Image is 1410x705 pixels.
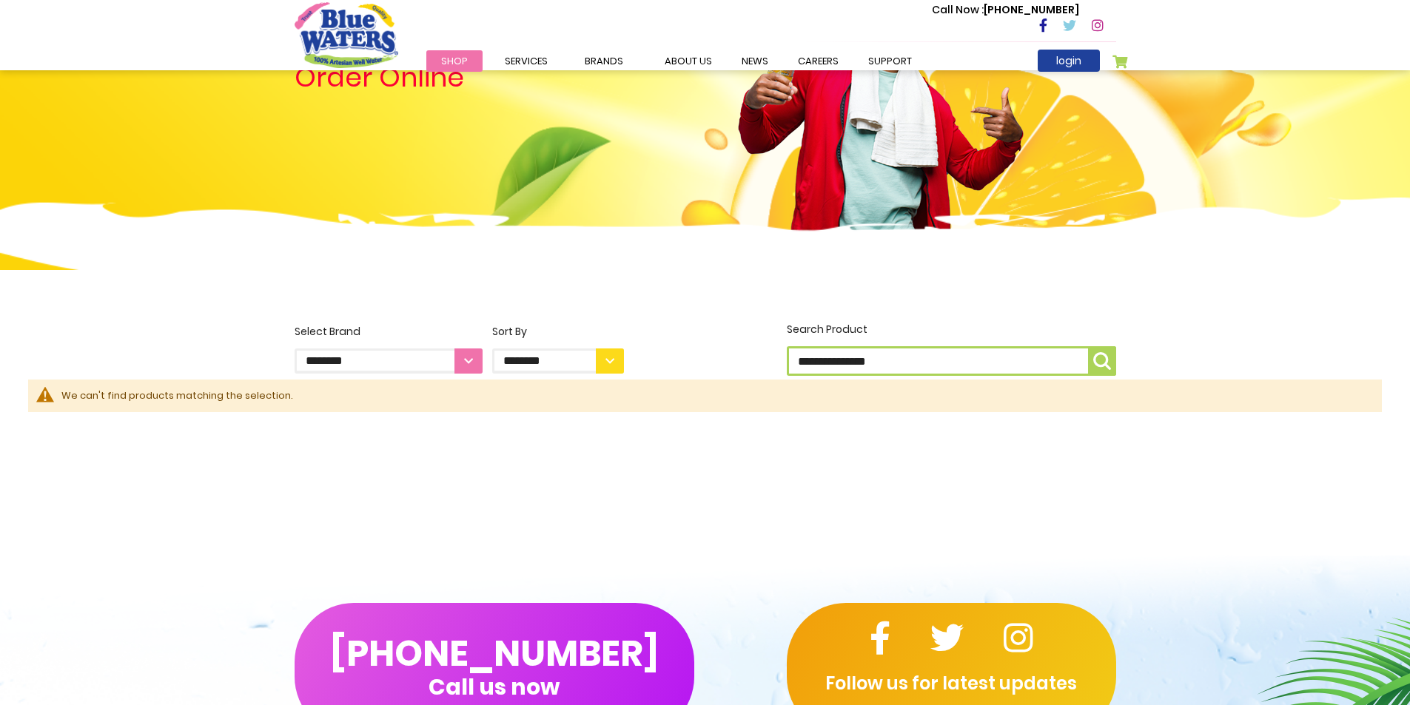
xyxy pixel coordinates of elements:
[787,346,1116,376] input: Search Product
[1093,352,1111,370] img: search-icon.png
[932,2,1079,18] p: [PHONE_NUMBER]
[295,64,624,91] h4: Order Online
[295,324,483,374] label: Select Brand
[61,388,1367,403] div: We can't find products matching the selection.
[295,2,398,67] a: store logo
[505,54,548,68] span: Services
[932,2,984,17] span: Call Now :
[295,348,483,374] select: Select Brand
[787,670,1116,697] p: Follow us for latest updates
[1088,346,1116,376] button: Search Product
[429,683,560,691] span: Call us now
[441,54,468,68] span: Shop
[585,54,623,68] span: Brands
[1038,50,1100,72] a: login
[787,322,1116,376] label: Search Product
[727,50,783,72] a: News
[853,50,927,72] a: support
[492,348,624,374] select: Sort By
[492,324,624,340] div: Sort By
[650,50,727,72] a: about us
[783,50,853,72] a: careers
